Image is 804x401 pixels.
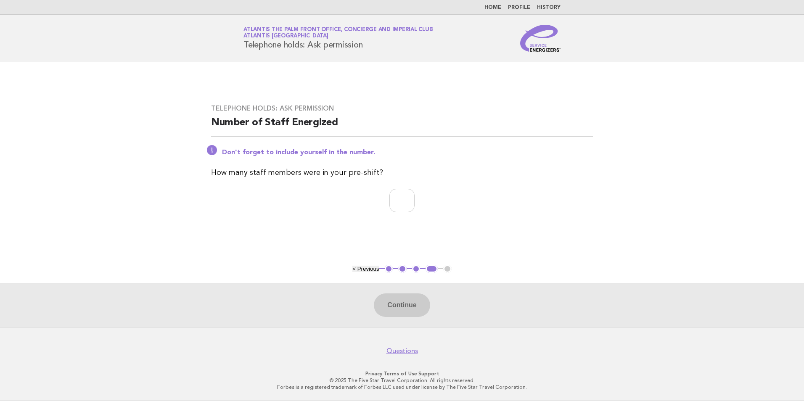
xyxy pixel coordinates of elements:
[211,104,593,113] h3: Telephone holds: Ask permission
[243,34,328,39] span: Atlantis [GEOGRAPHIC_DATA]
[365,371,382,377] a: Privacy
[222,148,593,157] p: Don't forget to include yourself in the number.
[484,5,501,10] a: Home
[352,266,379,272] button: < Previous
[243,27,433,49] h1: Telephone holds: Ask permission
[383,371,417,377] a: Terms of Use
[537,5,561,10] a: History
[211,167,593,179] p: How many staff members were in your pre-shift?
[145,377,659,384] p: © 2025 The Five Star Travel Corporation. All rights reserved.
[520,25,561,52] img: Service Energizers
[243,27,433,39] a: Atlantis The Palm Front Office, Concierge and Imperial ClubAtlantis [GEOGRAPHIC_DATA]
[398,265,407,273] button: 2
[385,265,393,273] button: 1
[418,371,439,377] a: Support
[412,265,421,273] button: 3
[508,5,530,10] a: Profile
[211,116,593,137] h2: Number of Staff Energized
[145,384,659,390] p: Forbes is a registered trademark of Forbes LLC used under license by The Five Star Travel Corpora...
[145,370,659,377] p: · ·
[426,265,438,273] button: 4
[386,347,418,355] a: Questions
